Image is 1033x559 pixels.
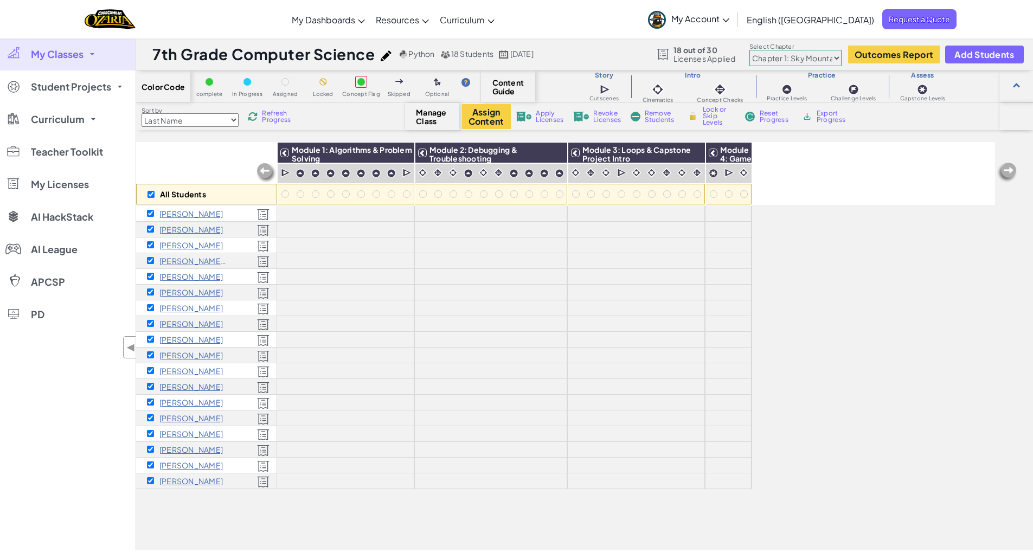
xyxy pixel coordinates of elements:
[741,5,880,34] a: English ([GEOGRAPHIC_DATA])
[802,112,812,121] img: IconArchive.svg
[724,168,735,178] img: IconCutscene.svg
[631,168,641,178] img: IconCinematic.svg
[747,14,874,25] span: English ([GEOGRAPHIC_DATA])
[257,272,270,284] img: Licensed
[159,209,223,218] p: Margret Cook
[692,168,702,178] img: IconInteractive.svg
[159,351,223,359] p: Aedyn Lewis
[882,9,957,29] a: Request a Quote
[573,112,589,121] img: IconLicenseRevoke.svg
[341,169,350,178] img: IconPracticeLevel.svg
[448,168,458,178] img: IconCinematic.svg
[257,319,270,331] img: Licensed
[600,83,611,95] img: IconCutscene.svg
[540,169,549,178] img: IconPracticeLevel.svg
[996,162,1018,183] img: Arrow_Left_Inactive.png
[31,82,111,92] span: Student Projects
[232,91,262,97] span: In Progress
[257,224,270,236] img: Licensed
[281,168,291,178] img: IconCutscene.svg
[395,79,403,83] img: IconSkippedLevel.svg
[631,112,640,121] img: IconRemoveStudents.svg
[257,382,270,394] img: Licensed
[257,256,270,268] img: Licensed
[159,414,223,422] p: Logan Richards
[760,110,792,123] span: Reset Progress
[643,97,673,103] span: Cinematics
[159,304,223,312] p: Emerson Foster
[425,91,450,97] span: Optional
[582,145,691,163] span: Module 3: Loops & Capstone Project Intro
[709,169,718,178] img: IconCapstoneLevel.svg
[697,97,743,103] span: Concept Checks
[31,212,93,222] span: AI HackStack
[493,168,504,178] img: IconInteractive.svg
[286,5,370,34] a: My Dashboards
[416,108,448,125] span: Manage Class
[831,95,876,101] span: Challenge Levels
[31,245,78,254] span: AI League
[755,71,888,80] h3: Practice
[650,82,665,97] img: IconCinematic.svg
[617,168,627,178] img: IconCutscene.svg
[142,106,239,115] label: Sort by
[257,429,270,441] img: Licensed
[900,95,945,101] span: Capstone Levels
[433,168,443,178] img: IconInteractive.svg
[687,111,698,121] img: IconLock.svg
[509,169,518,178] img: IconPracticeLevel.svg
[440,14,485,25] span: Curriculum
[848,84,859,95] img: IconChallengeLevel.svg
[945,46,1023,63] button: Add Students
[510,49,534,59] span: [DATE]
[142,82,185,91] span: Color Code
[159,367,223,375] p: Aaron Mcbean
[677,168,687,178] img: IconCinematic.svg
[402,168,413,178] img: IconCutscene.svg
[461,78,470,87] img: IconHint.svg
[313,91,333,97] span: Locked
[586,168,596,178] img: IconInteractive.svg
[400,50,408,59] img: python.png
[159,225,223,234] p: Justyce Dennis
[781,84,792,95] img: IconPracticeLevel.svg
[917,84,928,95] img: IconCapstoneLevel.svg
[673,54,736,63] span: Licenses Applied
[645,110,677,123] span: Remove Students
[159,429,223,438] p: Madilyn Smith
[159,398,223,407] p: Brystal Parish
[388,91,410,97] span: Skipped
[536,110,563,123] span: Apply Licenses
[429,145,517,163] span: Module 2: Debugging & Troubleshooting
[720,145,758,189] span: Module 4: Game Design & Capstone Project
[516,112,532,121] img: IconLicenseApply.svg
[126,339,136,355] span: ◀
[257,240,270,252] img: Licensed
[499,50,509,59] img: calendar.svg
[593,110,621,123] span: Revoke Licenses
[159,256,227,265] p: Peyton Easter
[462,104,511,129] button: Assign Content
[646,168,657,178] img: IconCinematic.svg
[434,78,441,87] img: IconOptionalLevel.svg
[767,95,806,101] span: Practice Levels
[492,78,524,95] span: Content Guide
[376,14,419,25] span: Resources
[152,44,375,65] h1: 7th Grade Computer Science
[292,14,355,25] span: My Dashboards
[745,112,755,121] img: IconReset.svg
[160,190,206,198] p: All Students
[159,241,223,249] p: Layla Ducham
[196,91,223,97] span: complete
[671,13,729,24] span: My Account
[381,50,392,61] img: iconPencil.svg
[248,112,258,121] img: IconReload.svg
[257,335,270,346] img: Licensed
[257,350,270,362] img: Licensed
[292,145,412,163] span: Module 1: Algorithms & Problem Solving
[570,168,581,178] img: IconCinematic.svg
[555,169,564,178] img: IconPracticeLevel.svg
[440,50,450,59] img: MultipleUsers.png
[848,46,940,63] a: Outcomes Report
